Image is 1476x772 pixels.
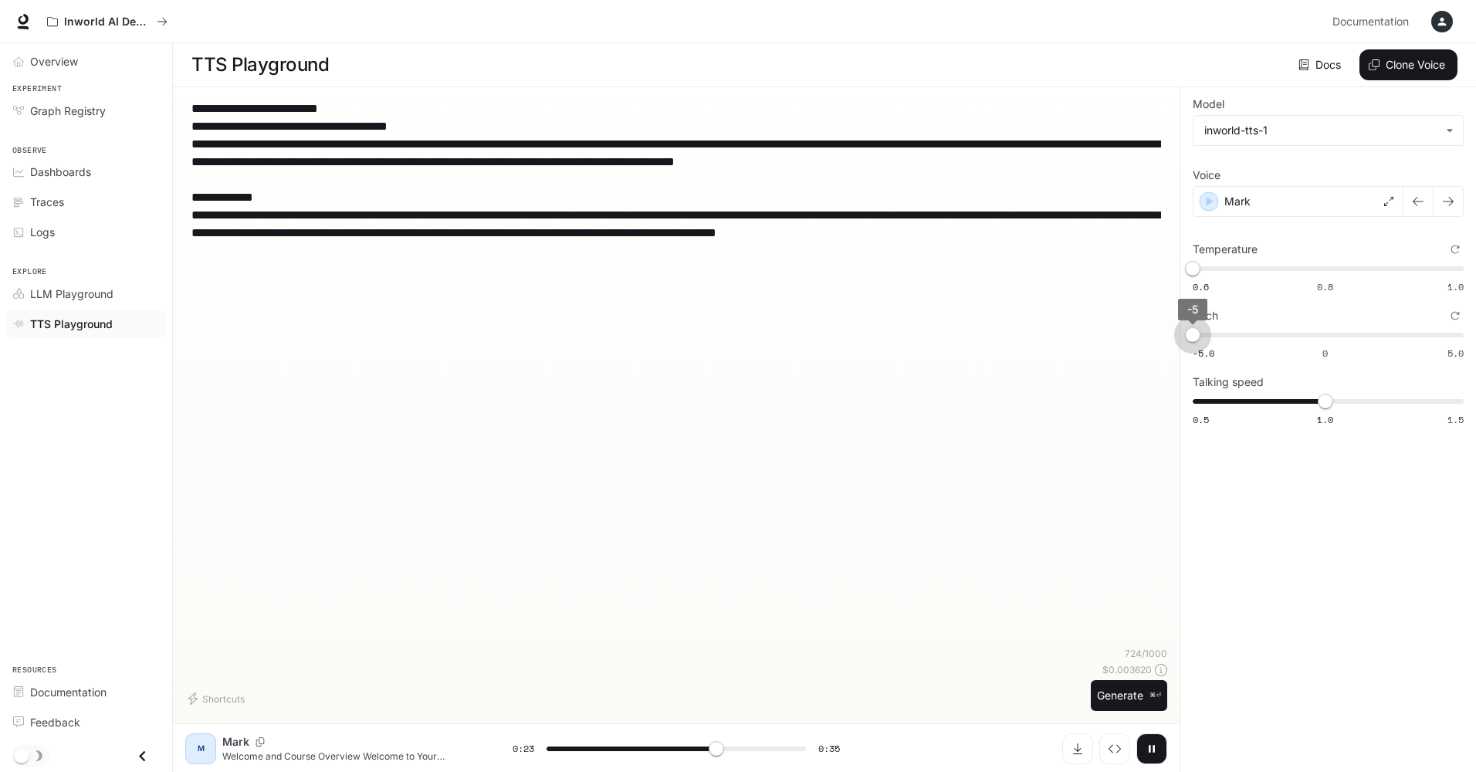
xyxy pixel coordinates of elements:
span: 0.5 [1193,413,1209,426]
a: Feedback [6,709,166,736]
span: Logs [30,224,55,240]
a: Documentation [1326,6,1420,37]
span: 0:35 [818,741,840,757]
span: 0 [1322,347,1328,360]
span: Traces [30,194,64,210]
p: Temperature [1193,244,1258,255]
button: Shortcuts [185,686,251,711]
p: Voice [1193,170,1220,181]
p: 724 / 1000 [1125,647,1167,660]
span: Dark mode toggle [14,747,29,764]
div: inworld-tts-1 [1204,123,1438,138]
a: Documentation [6,679,166,706]
button: Download audio [1062,733,1093,764]
p: ⌘⏎ [1149,691,1161,700]
span: Dashboards [30,164,91,180]
a: Logs [6,218,166,245]
button: Copy Voice ID [249,737,271,747]
span: 0.8 [1317,280,1333,293]
button: Close drawer [125,740,160,772]
span: 0.6 [1193,280,1209,293]
a: Overview [6,48,166,75]
button: Reset to default [1447,307,1464,324]
p: Mark [222,734,249,750]
span: -5 [1187,303,1198,316]
a: Traces [6,188,166,215]
button: Reset to default [1447,241,1464,258]
h1: TTS Playground [191,49,329,80]
p: Mark [1224,194,1251,209]
span: Feedback [30,714,80,730]
a: Dashboards [6,158,166,185]
p: Model [1193,99,1224,110]
span: LLM Playground [30,286,113,302]
a: LLM Playground [6,280,166,307]
button: All workspaces [40,6,174,37]
p: Talking speed [1193,377,1264,388]
div: M [188,736,213,761]
span: TTS Playground [30,316,113,332]
span: Documentation [1332,12,1409,32]
button: Clone Voice [1359,49,1457,80]
span: 0:23 [513,741,534,757]
p: Pitch [1193,310,1218,321]
span: Graph Registry [30,103,106,119]
a: Graph Registry [6,97,166,124]
span: Documentation [30,684,107,700]
span: 1.5 [1447,413,1464,426]
span: 1.0 [1317,413,1333,426]
span: 1.0 [1447,280,1464,293]
button: Inspect [1099,733,1130,764]
a: Docs [1295,49,1347,80]
span: -5.0 [1193,347,1214,360]
p: Inworld AI Demos [64,15,151,29]
p: $ 0.003620 [1102,663,1152,676]
p: Welcome and Course Overview Welcome to Your Langchain Learning Journey We are excited to have you... [222,750,476,763]
button: Generate⌘⏎ [1091,680,1167,712]
span: Overview [30,53,78,69]
span: 5.0 [1447,347,1464,360]
a: TTS Playground [6,310,166,337]
div: inworld-tts-1 [1193,116,1463,145]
